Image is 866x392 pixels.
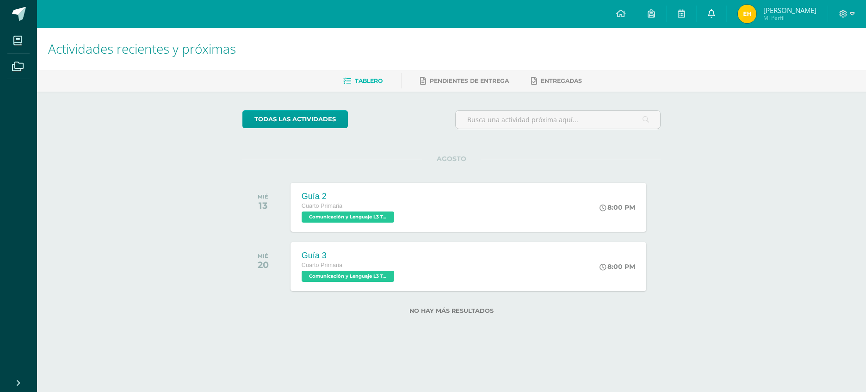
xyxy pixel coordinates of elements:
[302,192,396,201] div: Guía 2
[302,212,394,223] span: Comunicación y Lenguaje L3 Terce Idioma 'A'
[763,6,817,15] span: [PERSON_NAME]
[258,200,268,211] div: 13
[763,14,817,22] span: Mi Perfil
[430,77,509,84] span: Pendientes de entrega
[302,271,394,282] span: Comunicación y Lenguaje L3 Terce Idioma 'A'
[343,74,383,88] a: Tablero
[456,111,661,129] input: Busca una actividad próxima aquí...
[600,262,635,271] div: 8:00 PM
[258,259,269,270] div: 20
[242,110,348,128] a: todas las Actividades
[355,77,383,84] span: Tablero
[531,74,582,88] a: Entregadas
[302,251,396,261] div: Guía 3
[422,155,481,163] span: AGOSTO
[600,203,635,212] div: 8:00 PM
[738,5,756,23] img: 31b90438ad7ae718044a7c44a5174ea9.png
[420,74,509,88] a: Pendientes de entrega
[242,307,661,314] label: No hay más resultados
[302,262,342,268] span: Cuarto Primaria
[258,253,269,259] div: MIÉ
[258,193,268,200] div: MIÉ
[541,77,582,84] span: Entregadas
[302,203,342,209] span: Cuarto Primaria
[48,40,236,57] span: Actividades recientes y próximas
